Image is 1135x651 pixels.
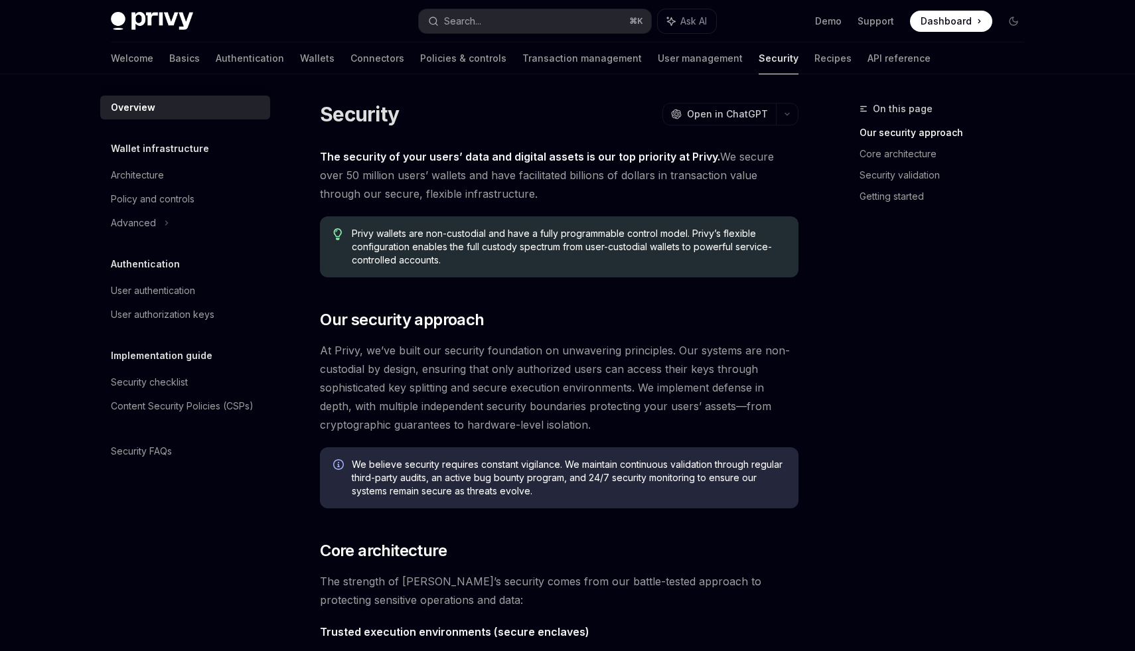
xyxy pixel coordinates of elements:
[873,101,933,117] span: On this page
[860,143,1035,165] a: Core architecture
[111,256,180,272] h5: Authentication
[111,100,155,115] div: Overview
[352,227,785,267] span: Privy wallets are non-custodial and have a fully programmable control model. Privy’s flexible con...
[111,443,172,459] div: Security FAQs
[111,215,156,231] div: Advanced
[320,147,798,203] span: We secure over 50 million users’ wallets and have facilitated billions of dollars in transaction ...
[100,370,270,394] a: Security checklist
[658,9,716,33] button: Ask AI
[629,16,643,27] span: ⌘ K
[300,42,335,74] a: Wallets
[100,163,270,187] a: Architecture
[333,459,346,472] svg: Info
[111,398,254,414] div: Content Security Policies (CSPs)
[860,122,1035,143] a: Our security approach
[687,108,768,121] span: Open in ChatGPT
[444,13,481,29] div: Search...
[1003,11,1024,32] button: Toggle dark mode
[333,228,342,240] svg: Tip
[169,42,200,74] a: Basics
[814,42,852,74] a: Recipes
[100,96,270,119] a: Overview
[420,42,506,74] a: Policies & controls
[921,15,972,28] span: Dashboard
[860,165,1035,186] a: Security validation
[680,15,707,28] span: Ask AI
[910,11,992,32] a: Dashboard
[320,625,589,638] strong: Trusted execution environments (secure enclaves)
[658,42,743,74] a: User management
[320,309,484,330] span: Our security approach
[111,191,194,207] div: Policy and controls
[100,394,270,418] a: Content Security Policies (CSPs)
[111,12,193,31] img: dark logo
[320,102,399,126] h1: Security
[320,150,720,163] strong: The security of your users’ data and digital assets is our top priority at Privy.
[419,9,651,33] button: Search...⌘K
[320,341,798,434] span: At Privy, we’ve built our security foundation on unwavering principles. Our systems are non-custo...
[815,15,842,28] a: Demo
[352,458,785,498] span: We believe security requires constant vigilance. We maintain continuous validation through regula...
[100,279,270,303] a: User authentication
[100,303,270,326] a: User authorization keys
[111,42,153,74] a: Welcome
[858,15,894,28] a: Support
[111,141,209,157] h5: Wallet infrastructure
[860,186,1035,207] a: Getting started
[111,283,195,299] div: User authentication
[320,540,447,561] span: Core architecture
[868,42,931,74] a: API reference
[111,374,188,390] div: Security checklist
[111,307,214,323] div: User authorization keys
[216,42,284,74] a: Authentication
[111,348,212,364] h5: Implementation guide
[320,572,798,609] span: The strength of [PERSON_NAME]’s security comes from our battle-tested approach to protecting sens...
[100,439,270,463] a: Security FAQs
[759,42,798,74] a: Security
[111,167,164,183] div: Architecture
[522,42,642,74] a: Transaction management
[662,103,776,125] button: Open in ChatGPT
[100,187,270,211] a: Policy and controls
[350,42,404,74] a: Connectors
